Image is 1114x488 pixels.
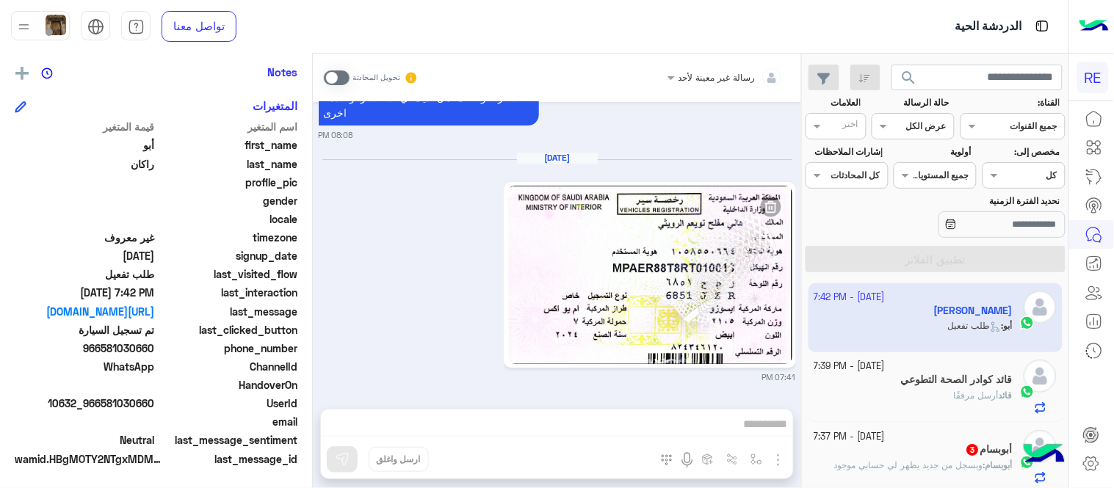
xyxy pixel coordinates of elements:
span: last_clicked_button [158,322,298,338]
a: تواصل معنا [162,11,236,42]
img: 835824349110402.jpg [507,186,792,364]
label: القناة: [962,96,1060,109]
span: search [900,69,918,87]
span: timezone [158,230,298,245]
small: [DATE] - 7:39 PM [814,360,886,374]
img: tab [1033,17,1052,35]
h5: أبوبسام [966,443,1013,456]
span: رسالة غير معينة لأحد [679,72,756,83]
button: تطبيق الفلاتر [806,246,1066,272]
h6: Notes [267,65,297,79]
span: ChannelId [158,359,298,374]
span: email [158,414,298,429]
span: last_message_sentiment [158,432,298,448]
p: الدردشة الحية [955,17,1022,37]
span: قائد [999,390,1013,401]
span: اسم المتغير [158,119,298,134]
p: 2/10/2025, 8:08 PM [319,84,539,125]
small: 08:08 PM [319,129,353,141]
span: أبو [15,137,155,153]
div: اختر [843,117,861,134]
span: أبوبسام [985,459,1013,470]
span: وبسجل من جديد يظهر لي حسابي موجود [834,459,983,470]
span: أرسل مرفقًا [954,390,999,401]
label: حالة الرسالة [874,96,950,109]
img: WhatsApp [1020,385,1035,399]
span: 0 [15,432,155,448]
img: tab [87,18,104,35]
small: 07:41 PM [762,371,796,383]
span: HandoverOn [158,377,298,393]
span: تم تسجيل السيارة [15,322,155,338]
h6: المتغيرات [253,99,297,112]
a: [URL][DOMAIN_NAME] [15,304,155,319]
span: 10632_966581030660 [15,396,155,411]
span: phone_number [158,340,298,356]
span: last_visited_flow [158,266,298,282]
span: locale [158,211,298,227]
span: غير معروف [15,230,155,245]
span: 966581030660 [15,340,155,356]
span: last_name [158,156,298,172]
b: : [983,459,1013,470]
small: تحويل المحادثة [352,72,401,84]
span: signup_date [158,248,298,263]
span: first_name [158,137,298,153]
button: search [891,65,927,96]
label: العلامات [807,96,861,109]
span: 2025-10-06T16:42:16.134Z [15,285,155,300]
span: null [15,414,155,429]
label: أولوية [896,145,972,159]
a: tab [121,11,151,42]
small: [DATE] - 7:37 PM [814,430,886,444]
h6: [DATE] [517,153,598,163]
span: 2025-10-02T17:04:02.836Z [15,248,155,263]
span: null [15,377,155,393]
span: gender [158,193,298,208]
span: راكان [15,156,155,172]
span: null [15,193,155,208]
label: تحديد الفترة الزمنية [896,194,1060,208]
img: profile [15,18,33,36]
img: notes [41,68,53,79]
img: hulul-logo.png [1019,429,1070,481]
img: add [15,67,29,80]
label: إشارات الملاحظات [807,145,883,159]
span: last_interaction [158,285,298,300]
img: Logo [1079,11,1109,42]
span: last_message_id [164,451,297,467]
button: ارسل واغلق [369,447,429,472]
span: قيمة المتغير [15,119,155,134]
span: 3 [967,444,979,456]
span: wamid.HBgMOTY2NTgxMDMwNjYwFQIAEhgUM0E4RjIyN0QxMTgwRjk0QTE5QjgA [15,451,162,467]
h5: قائد كوادر الصحة التطوعي [901,374,1013,386]
span: last_message [158,304,298,319]
span: طلب تفعيل [15,266,155,282]
span: null [15,211,155,227]
img: defaultAdmin.png [1024,360,1057,393]
img: userImage [46,15,66,35]
img: tab [128,18,145,35]
span: UserId [158,396,298,411]
label: مخصص إلى: [984,145,1060,159]
div: RE [1077,62,1109,93]
span: 2 [15,359,155,374]
span: profile_pic [158,175,298,190]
